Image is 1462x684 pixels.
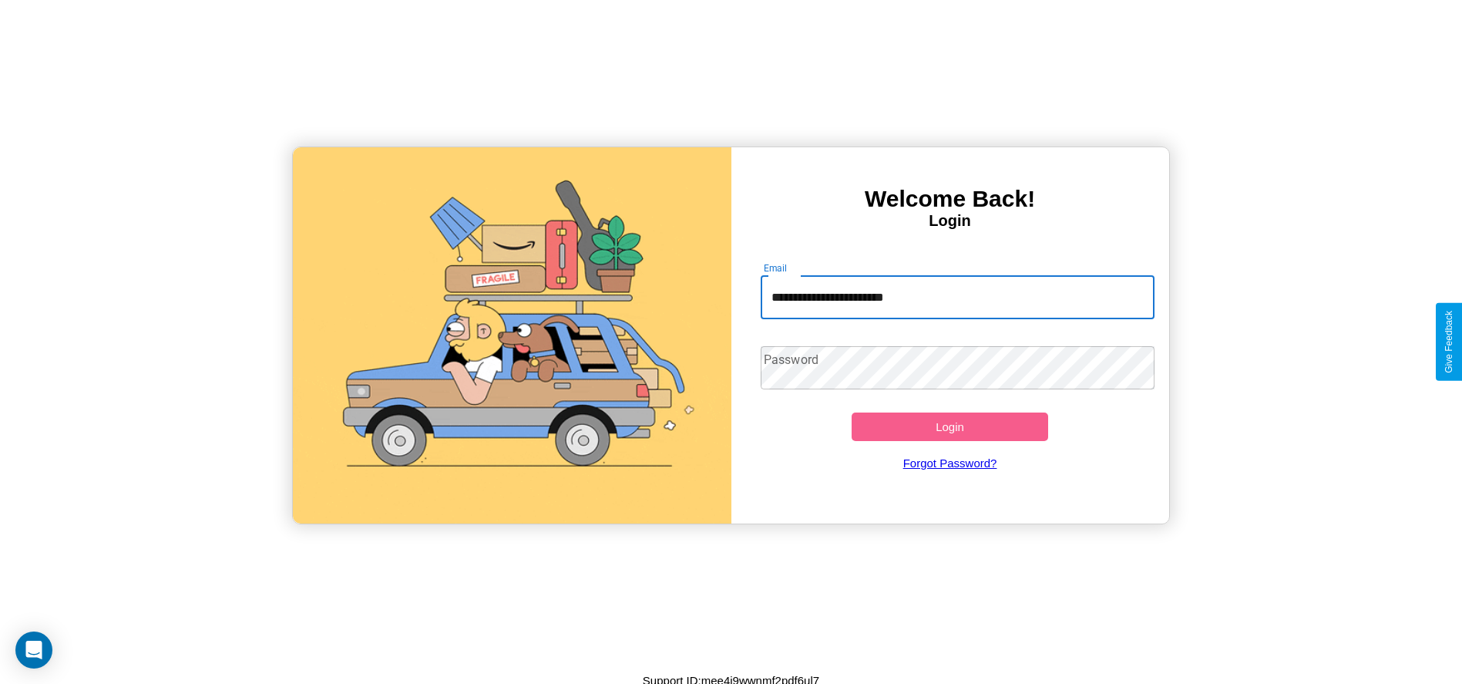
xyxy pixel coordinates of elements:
[731,212,1169,230] h4: Login
[764,261,788,275] label: Email
[15,632,52,669] div: Open Intercom Messenger
[1444,311,1454,373] div: Give Feedback
[753,441,1147,485] a: Forgot Password?
[852,413,1049,441] button: Login
[293,147,731,524] img: gif
[731,186,1169,212] h3: Welcome Back!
